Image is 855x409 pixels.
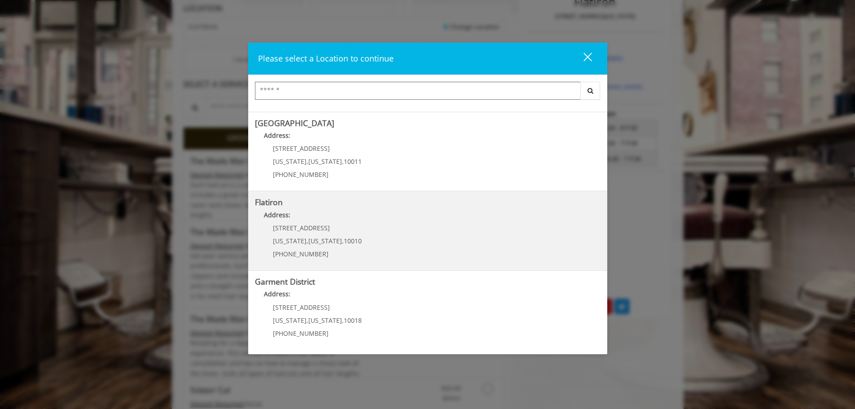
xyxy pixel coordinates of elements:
[307,237,308,245] span: ,
[273,144,330,153] span: [STREET_ADDRESS]
[273,303,330,312] span: [STREET_ADDRESS]
[585,88,596,94] i: Search button
[273,316,307,325] span: [US_STATE]
[342,157,344,166] span: ,
[264,211,290,219] b: Address:
[573,52,591,66] div: close dialog
[255,118,334,128] b: [GEOGRAPHIC_DATA]
[255,82,601,104] div: Center Select
[255,276,315,287] b: Garment District
[273,224,330,232] span: [STREET_ADDRESS]
[308,157,342,166] span: [US_STATE]
[342,237,344,245] span: ,
[307,157,308,166] span: ,
[273,237,307,245] span: [US_STATE]
[344,316,362,325] span: 10018
[344,237,362,245] span: 10010
[255,197,283,207] b: Flatiron
[273,170,329,179] span: [PHONE_NUMBER]
[273,329,329,338] span: [PHONE_NUMBER]
[342,316,344,325] span: ,
[567,49,597,68] button: close dialog
[264,131,290,140] b: Address:
[308,316,342,325] span: [US_STATE]
[258,53,394,64] span: Please select a Location to continue
[264,290,290,298] b: Address:
[273,157,307,166] span: [US_STATE]
[307,316,308,325] span: ,
[344,157,362,166] span: 10011
[273,250,329,258] span: [PHONE_NUMBER]
[255,82,581,100] input: Search Center
[308,237,342,245] span: [US_STATE]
